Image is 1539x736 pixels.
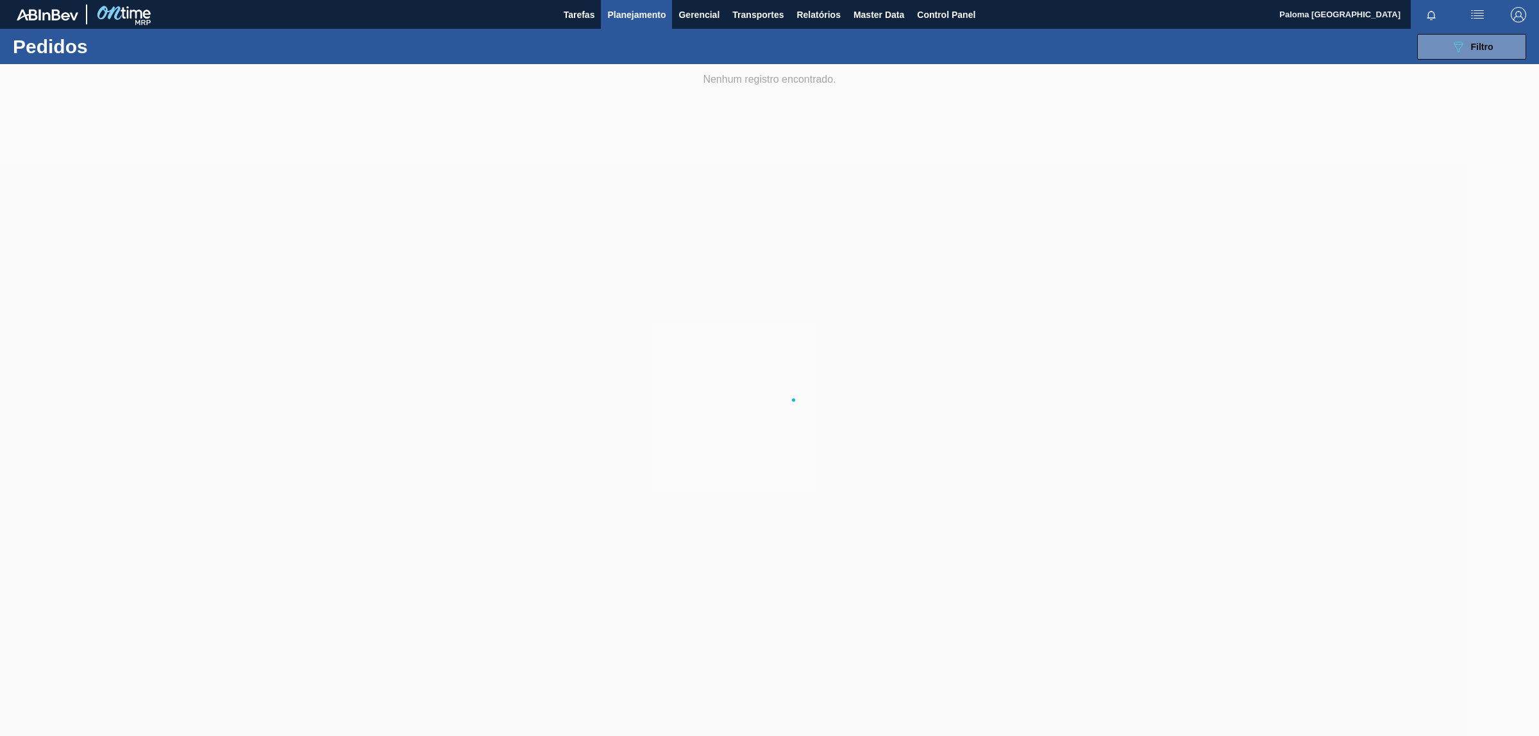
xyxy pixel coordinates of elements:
[796,7,840,22] span: Relatórios
[1471,42,1493,52] span: Filtro
[854,7,904,22] span: Master Data
[564,7,595,22] span: Tarefas
[607,7,666,22] span: Planejamento
[1470,7,1485,22] img: userActions
[17,9,78,21] img: TNhmsLtSVTkK8tSr43FrP2fwEKptu5GPRR3wAAAABJRU5ErkJggg==
[678,7,719,22] span: Gerencial
[13,39,211,54] h1: Pedidos
[1411,6,1452,24] button: Notificações
[1417,34,1526,60] button: Filtro
[1511,7,1526,22] img: Logout
[732,7,784,22] span: Transportes
[917,7,975,22] span: Control Panel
